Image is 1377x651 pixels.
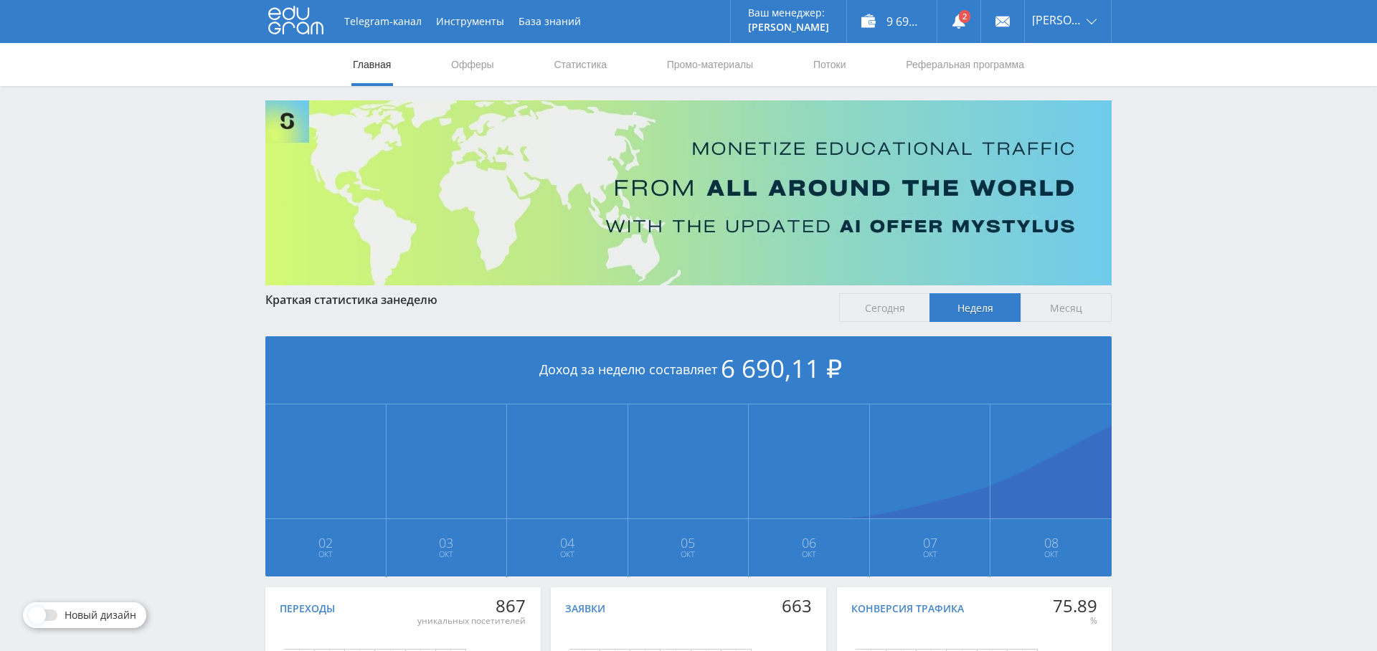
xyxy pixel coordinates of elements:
[749,548,869,560] span: Окт
[991,548,1111,560] span: Окт
[265,336,1112,404] div: Доход за неделю составляет
[666,43,754,86] a: Промо-материалы
[552,43,608,86] a: Статистика
[351,43,392,86] a: Главная
[871,537,990,548] span: 07
[1032,14,1082,26] span: [PERSON_NAME]
[1021,293,1112,322] span: Месяц
[266,537,385,548] span: 02
[748,22,829,33] p: [PERSON_NAME]
[508,537,627,548] span: 04
[749,537,869,548] span: 06
[387,537,506,548] span: 03
[393,292,437,308] span: неделю
[991,537,1111,548] span: 08
[904,43,1026,86] a: Реферальная программа
[266,548,385,560] span: Окт
[629,548,748,560] span: Окт
[929,293,1021,322] span: Неделя
[839,293,930,322] span: Сегодня
[508,548,627,560] span: Окт
[450,43,496,86] a: Офферы
[565,603,605,614] div: Заявки
[748,7,829,19] p: Ваш менеджер:
[265,293,825,306] div: Краткая статистика за
[782,596,812,616] div: 663
[629,537,748,548] span: 05
[65,609,136,621] span: Новый дизайн
[721,351,842,385] span: 6 690,11 ₽
[851,603,964,614] div: Конверсия трафика
[1053,615,1097,627] div: %
[417,596,526,616] div: 867
[417,615,526,627] div: уникальных посетителей
[812,43,848,86] a: Потоки
[265,100,1112,285] img: Banner
[387,548,506,560] span: Окт
[280,603,335,614] div: Переходы
[871,548,990,560] span: Окт
[1053,596,1097,616] div: 75.89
